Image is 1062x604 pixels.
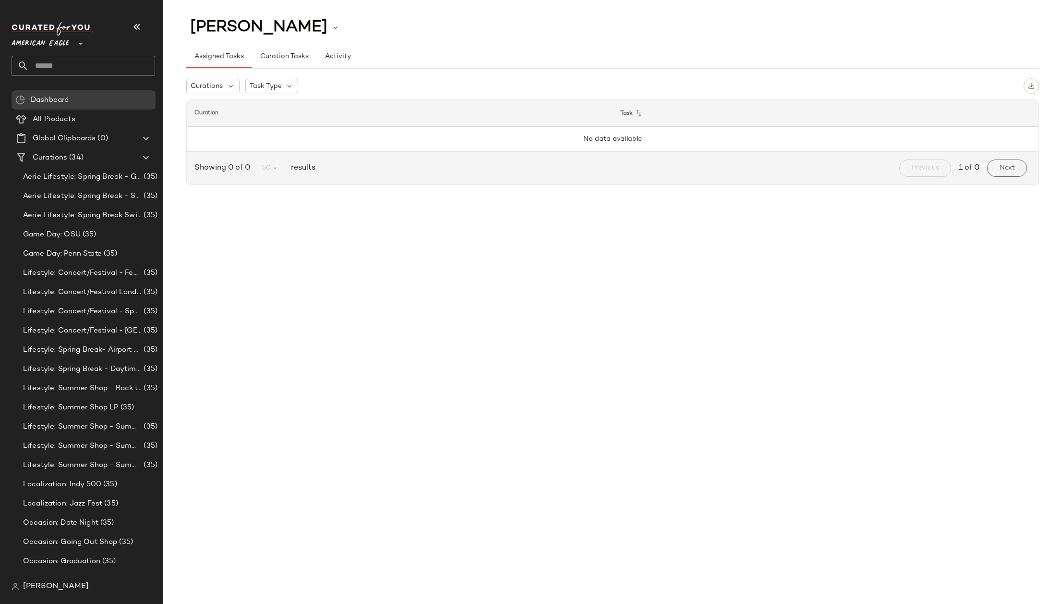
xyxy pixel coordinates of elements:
[142,287,157,298] span: (35)
[259,53,308,61] span: Curation Tasks
[142,306,157,317] span: (35)
[23,556,100,567] span: Occasion: Graduation
[81,229,97,240] span: (35)
[23,364,142,375] span: Lifestyle: Spring Break - Daytime Casual
[187,100,613,127] th: Curation
[101,479,117,490] span: (35)
[23,421,142,432] span: Lifestyle: Summer Shop - Summer Abroad
[23,537,117,548] span: Occasion: Going Out Shop
[23,210,142,221] span: Aerie Lifestyle: Spring Break Swimsuits Landing Page
[142,421,157,432] span: (35)
[142,172,157,183] span: (35)
[23,345,142,356] span: Lifestyle: Spring Break- Airport Style
[23,383,142,394] span: Lifestyle: Summer Shop - Back to School Essentials
[142,460,157,471] span: (35)
[121,575,136,586] span: (35)
[23,581,89,592] span: [PERSON_NAME]
[33,133,96,144] span: Global Clipboards
[23,402,119,413] span: Lifestyle: Summer Shop LP
[1028,83,1035,89] img: svg%3e
[23,306,142,317] span: Lifestyle: Concert/Festival - Sporty
[23,229,81,240] span: Game Day: OSU
[187,127,1038,152] td: No data available
[15,95,25,105] img: svg%3e
[23,518,98,529] span: Occasion: Date Night
[102,498,118,509] span: (35)
[117,537,133,548] span: (35)
[98,518,114,529] span: (35)
[12,22,93,36] img: cfy_white_logo.C9jOOHJF.svg
[31,95,69,106] span: Dashboard
[33,114,75,125] span: All Products
[142,345,157,356] span: (35)
[999,164,1015,172] span: Next
[23,498,102,509] span: Localization: Jazz Fest
[67,152,84,163] span: (34)
[102,248,118,259] span: (35)
[23,441,142,452] span: Lifestyle: Summer Shop - Summer Internship
[142,325,157,336] span: (35)
[142,383,157,394] span: (35)
[23,325,142,336] span: Lifestyle: Concert/Festival - [GEOGRAPHIC_DATA]
[250,81,282,91] span: Task Type
[23,575,121,586] span: Occasion: Graduation Party
[100,556,116,567] span: (35)
[12,33,69,50] span: American Eagle
[142,364,157,375] span: (35)
[142,441,157,452] span: (35)
[987,160,1027,177] button: Next
[23,268,142,279] span: Lifestyle: Concert/Festival - Femme
[194,162,254,174] span: Showing 0 of 0
[23,191,142,202] span: Aerie Lifestyle: Spring Break - Sporty
[23,248,102,259] span: Game Day: Penn State
[142,268,157,279] span: (35)
[33,152,67,163] span: Curations
[190,18,327,37] span: [PERSON_NAME]
[23,479,101,490] span: Localization: Indy 500
[96,133,108,144] span: (0)
[287,162,315,174] span: results
[959,162,979,174] span: 1 of 0
[191,81,223,91] span: Curations
[142,191,157,202] span: (35)
[23,460,142,471] span: Lifestyle: Summer Shop - Summer Study Sessions
[613,100,1038,127] th: Task
[23,287,142,298] span: Lifestyle: Concert/Festival Landing Page
[119,402,134,413] span: (35)
[23,172,142,183] span: Aerie Lifestyle: Spring Break - Girly/Femme
[142,210,157,221] span: (35)
[12,583,19,591] img: svg%3e
[194,53,244,61] span: Assigned Tasks
[325,53,351,61] span: Activity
